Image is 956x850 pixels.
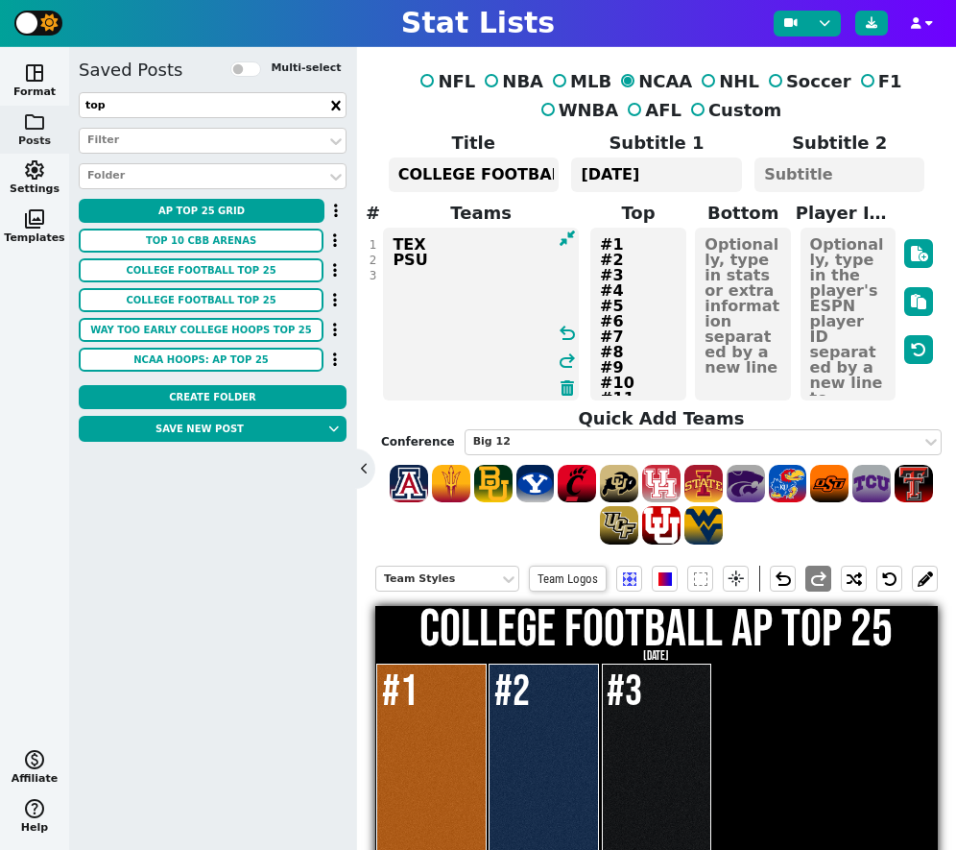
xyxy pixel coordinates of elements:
[23,110,46,134] span: folder
[79,348,323,372] button: NCAA HOOPS: AP TOP 25
[271,61,341,77] label: Multi-select
[805,566,831,592] button: redo
[494,666,530,718] span: #2
[79,258,323,282] button: COLLEGE FOOTBALL TOP 25
[681,97,781,123] label: Custom
[770,566,796,592] button: undo
[389,158,559,192] textarea: COLLEGE FOOTBALL AP TOP 25
[571,158,741,192] textarea: [DATE]
[401,6,555,40] h1: Stat Lists
[375,604,938,657] h1: COLLEGE FOOTBALL AP TOP 25
[618,97,681,123] label: AFL
[381,408,942,429] h4: Quick Add Teams
[621,74,634,87] input: NCAA
[23,158,46,182] span: settings
[611,68,692,94] label: NCAA
[384,571,491,588] div: Team Styles
[759,68,851,94] label: Soccer
[366,200,380,226] label: #
[79,60,182,81] h5: Saved Posts
[370,268,377,283] div: 3
[370,237,377,253] div: 1
[553,74,566,87] input: MLB
[473,434,914,450] div: Big 12
[543,68,611,94] label: MLB
[590,228,686,401] textarea: #1 #2 #3 #4 #5 #6 #7 #8 #9 #10 #11 #12 #13 #14 #15 #16 #17 #18 #19 #20 #21 #22 #23 #24 #25
[796,200,900,226] label: Player ID/Image URL
[628,103,641,116] input: AFL
[23,61,46,85] span: space_dashboard
[375,650,938,663] h2: [DATE]
[381,433,455,450] label: Conference
[556,350,579,373] span: redo
[772,568,795,591] span: undo
[79,385,347,409] button: Create Folder
[485,74,498,87] input: NBA
[691,103,705,116] input: Custom
[79,288,323,312] button: COLLEGE FOOTBALL TOP 25
[851,68,902,94] label: F1
[79,318,323,342] button: WAY TOO EARLY COLLEGE HOOPS TOP 25
[382,666,418,718] span: #1
[586,200,690,226] label: Top
[702,74,715,87] input: NHL
[532,97,619,123] label: WNBA
[79,199,324,223] button: AP TOP 25 GRID
[79,92,347,118] input: Search
[23,748,46,771] span: monetization_on
[529,566,607,592] span: Team Logos
[607,666,642,718] span: #3
[475,68,543,94] label: NBA
[383,228,579,401] textarea: TEX PSU
[861,74,874,87] input: F1
[565,130,749,156] label: Subtitle 1
[420,74,434,87] input: NFL
[23,207,46,231] span: photo_library
[23,797,46,820] span: help
[748,130,931,156] label: Subtitle 2
[411,68,475,94] label: NFL
[79,416,321,442] button: Save new post
[376,200,586,226] label: Teams
[807,568,830,591] span: redo
[541,103,555,116] input: WNBA
[769,74,782,87] input: Soccer
[382,130,565,156] label: Title
[79,229,323,253] button: TOP 10 CBB ARENAS
[691,200,796,226] label: Bottom
[692,68,759,94] label: NHL
[556,322,579,345] span: undo
[370,253,377,268] div: 2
